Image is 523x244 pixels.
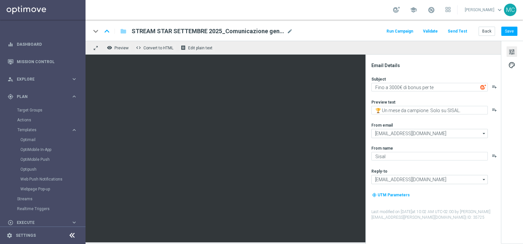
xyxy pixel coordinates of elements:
[20,147,68,152] a: OptiMobile In-App
[17,53,77,70] a: Mission Control
[371,62,500,68] div: Email Details
[508,48,515,56] span: tune
[107,45,112,50] i: remove_red_eye
[114,46,129,50] span: Preview
[17,221,71,225] span: Execute
[17,204,85,214] div: Realtime Triggers
[71,127,77,133] i: keyboard_arrow_right
[7,77,78,82] button: person_search Explore keyboard_arrow_right
[71,219,77,226] i: keyboard_arrow_right
[371,191,411,199] button: my_location UTM Parameters
[17,194,85,204] div: Streams
[7,59,78,64] button: Mission Control
[17,117,68,123] a: Actions
[20,137,68,142] a: Optimail
[371,146,393,151] label: From name
[507,46,517,57] button: tune
[8,76,71,82] div: Explore
[20,174,85,184] div: Web Push Notifications
[504,4,516,16] div: MC
[8,94,13,100] i: gps_fixed
[481,129,487,138] i: arrow_drop_down
[8,41,13,47] i: equalizer
[501,27,517,36] button: Save
[20,177,68,182] a: Web Push Notifications
[371,209,500,220] label: Last modified on [DATE] at 10:02 AM UTC-02:00 by [PERSON_NAME][EMAIL_ADDRESS][PERSON_NAME][DOMAIN...
[20,155,85,164] div: OptiMobile Push
[132,27,284,35] span: STREAM STAR SETTEMBRE 2025_Comunicazione generale
[481,175,487,184] i: arrow_drop_down
[119,26,127,37] button: folder
[8,76,13,82] i: person_search
[8,220,13,226] i: play_circle_outline
[17,127,78,133] button: Templates keyboard_arrow_right
[17,128,71,132] div: Templates
[17,196,68,202] a: Streams
[371,175,488,184] input: teamvip@sisal.it
[371,129,488,138] input: giochivip@comunicazioni.sisal.it
[7,42,78,47] button: equalizer Dashboard
[378,193,410,197] span: UTM Parameters
[188,46,212,50] span: Edit plain text
[492,153,497,159] button: playlist_add
[287,28,293,34] span: mode_edit
[8,220,71,226] div: Execute
[20,145,85,155] div: OptiMobile In-App
[447,27,468,36] button: Send Test
[181,45,186,50] i: receipt
[8,53,77,70] div: Mission Control
[134,43,176,52] button: code Convert to HTML
[20,167,68,172] a: Optipush
[20,184,85,194] div: Webpage Pop-up
[479,27,495,36] button: Back
[422,27,439,36] button: Validate
[20,135,85,145] div: Optimail
[20,186,68,192] a: Webpage Pop-up
[371,77,386,82] label: Subject
[179,43,215,52] button: receipt Edit plain text
[371,100,395,105] label: Preview text
[136,45,141,50] span: code
[17,105,85,115] div: Target Groups
[20,157,68,162] a: OptiMobile Push
[7,232,12,238] i: settings
[7,220,78,225] button: play_circle_outline Execute keyboard_arrow_right
[8,36,77,53] div: Dashboard
[17,125,85,194] div: Templates
[7,94,78,99] button: gps_fixed Plan keyboard_arrow_right
[120,27,127,35] i: folder
[16,233,36,237] a: Settings
[480,84,486,90] img: optiGenie.svg
[410,6,417,13] span: school
[496,6,503,13] span: keyboard_arrow_down
[17,95,71,99] span: Plan
[507,60,517,70] button: palette
[8,94,71,100] div: Plan
[17,206,68,211] a: Realtime Triggers
[372,193,377,197] i: my_location
[17,115,85,125] div: Actions
[508,61,515,69] span: palette
[71,76,77,82] i: keyboard_arrow_right
[492,107,497,112] button: playlist_add
[20,164,85,174] div: Optipush
[465,215,485,220] span: | ID: 35725
[371,169,387,174] label: Reply-to
[17,77,71,81] span: Explore
[143,46,173,50] span: Convert to HTML
[386,27,414,36] button: Run Campaign
[371,123,393,128] label: From email
[492,84,497,89] button: playlist_add
[464,5,504,15] a: [PERSON_NAME]keyboard_arrow_down
[71,93,77,100] i: keyboard_arrow_right
[423,29,438,34] span: Validate
[17,108,68,113] a: Target Groups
